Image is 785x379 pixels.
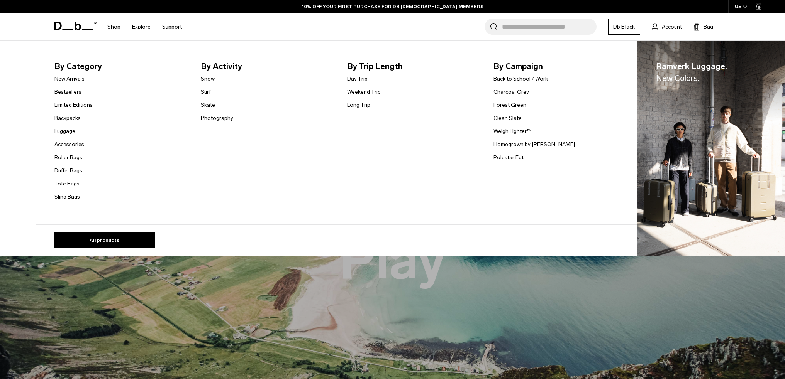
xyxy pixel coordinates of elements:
a: Tote Bags [54,180,80,188]
span: Account [662,23,682,31]
a: Db Black [608,19,640,35]
button: Bag [693,22,713,31]
a: Limited Editions [54,101,93,109]
a: Support [162,13,182,40]
a: Surf [201,88,211,96]
a: Roller Bags [54,153,82,162]
a: Day Trip [347,75,368,83]
span: Ramverk Luggage. [656,60,727,84]
span: By Category [54,60,188,72]
a: Polestar Edt. [493,153,525,162]
a: Duffel Bags [54,167,82,175]
a: Photography [201,114,233,122]
span: By Activity [201,60,335,72]
a: Weigh Lighter™ [493,127,532,135]
a: All products [54,232,155,248]
a: Explore [132,13,151,40]
a: Sling Bags [54,193,80,201]
a: New Arrivals [54,75,85,83]
span: Bag [704,23,713,31]
a: Weekend Trip [347,88,381,96]
a: Skate [201,101,215,109]
span: New Colors. [656,73,699,83]
a: Accessories [54,140,84,148]
a: Forest Green [493,101,526,109]
a: Snow [201,75,215,83]
a: 10% OFF YOUR FIRST PURCHASE FOR DB [DEMOGRAPHIC_DATA] MEMBERS [302,3,483,10]
nav: Main Navigation [102,13,188,40]
a: Luggage [54,127,75,135]
a: Long Trip [347,101,370,109]
a: Ramverk Luggage.New Colors. Db [637,41,785,256]
a: Clean Slate [493,114,522,122]
a: Charcoal Grey [493,88,529,96]
a: Shop [107,13,120,40]
span: By Campaign [493,60,627,72]
a: Account [652,22,682,31]
img: Db [637,41,785,256]
a: Back to School / Work [493,75,548,83]
a: Bestsellers [54,88,81,96]
a: Homegrown by [PERSON_NAME] [493,140,575,148]
a: Backpacks [54,114,81,122]
span: By Trip Length [347,60,481,72]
